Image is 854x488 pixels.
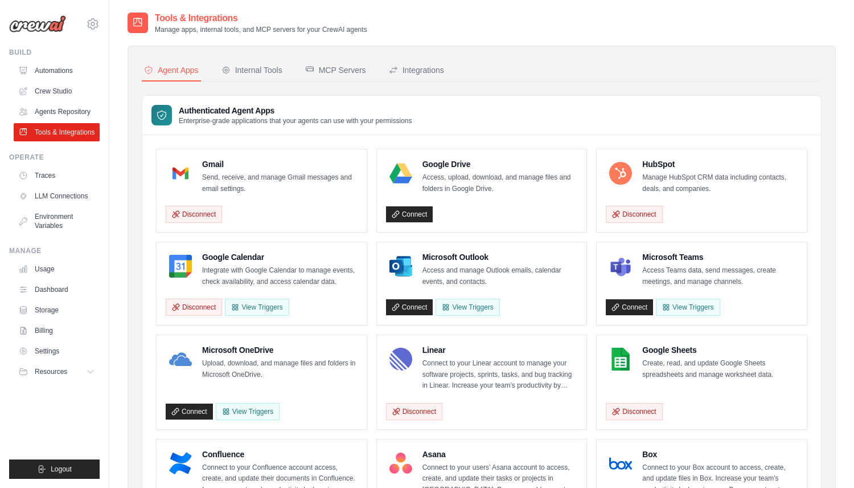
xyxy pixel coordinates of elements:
[609,452,632,475] img: Box Logo
[642,158,798,170] h4: HubSpot
[169,348,192,371] img: Microsoft OneDrive Logo
[422,158,578,170] h4: Google Drive
[609,162,632,185] img: HubSpot Logo
[606,206,662,223] button: Disconnect
[422,251,578,263] h4: Microsoft Outlook
[656,299,720,316] : View Triggers
[14,301,100,319] a: Storage
[436,299,499,316] : View Triggers
[422,172,578,194] p: Access, upload, download, and manage files and folders in Google Drive.
[166,299,222,316] button: Disconnect
[422,449,578,460] h4: Asana
[14,208,100,235] a: Environment Variables
[169,255,192,278] img: Google Calendar Logo
[9,15,66,32] img: Logo
[389,162,412,185] img: Google Drive Logo
[422,265,578,287] p: Access and manage Outlook emails, calendar events, and contacts.
[216,403,280,420] : View Triggers
[422,358,578,392] p: Connect to your Linear account to manage your software projects, sprints, tasks, and bug tracking...
[202,265,358,287] p: Integrate with Google Calendar to manage events, check availability, and access calendar data.
[389,64,444,76] div: Integrations
[606,299,653,315] a: Connect
[642,358,798,380] p: Create, read, and update Google Sheets spreadsheets and manage worksheet data.
[9,153,100,162] div: Operate
[202,344,358,356] h4: Microsoft OneDrive
[169,452,192,475] img: Confluence Logo
[35,367,67,376] span: Resources
[389,452,412,475] img: Asana Logo
[642,344,798,356] h4: Google Sheets
[606,403,662,420] button: Disconnect
[14,123,100,141] a: Tools & Integrations
[202,251,358,263] h4: Google Calendar
[14,342,100,360] a: Settings
[225,299,289,316] button: View Triggers
[642,265,798,287] p: Access Teams data, send messages, create meetings, and manage channels.
[14,82,100,100] a: Crew Studio
[202,158,358,170] h4: Gmail
[202,172,358,194] p: Send, receive, and manage Gmail messages and email settings.
[9,459,100,479] button: Logout
[14,363,100,381] button: Resources
[386,299,433,315] a: Connect
[9,48,100,57] div: Build
[422,344,578,356] h4: Linear
[202,449,358,460] h4: Confluence
[169,162,192,185] img: Gmail Logo
[14,322,100,340] a: Billing
[303,60,368,82] button: MCP Servers
[14,166,100,185] a: Traces
[155,25,367,34] p: Manage apps, internal tools, and MCP servers for your CrewAI agents
[305,64,366,76] div: MCP Servers
[14,260,100,278] a: Usage
[642,172,798,194] p: Manage HubSpot CRM data including contacts, deals, and companies.
[609,348,632,371] img: Google Sheets Logo
[179,116,412,125] p: Enterprise-grade applications that your agents can use with your permissions
[144,64,199,76] div: Agent Apps
[642,251,798,263] h4: Microsoft Teams
[386,206,433,222] a: Connect
[9,246,100,255] div: Manage
[387,60,446,82] button: Integrations
[51,465,72,474] span: Logout
[14,187,100,205] a: LLM Connections
[219,60,285,82] button: Internal Tools
[389,255,412,278] img: Microsoft Outlook Logo
[142,60,201,82] button: Agent Apps
[179,105,412,116] h3: Authenticated Agent Apps
[14,280,100,299] a: Dashboard
[166,404,213,420] a: Connect
[386,403,442,420] button: Disconnect
[14,103,100,121] a: Agents Repository
[389,348,412,371] img: Linear Logo
[155,11,367,25] h2: Tools & Integrations
[642,449,798,460] h4: Box
[202,358,358,380] p: Upload, download, and manage files and folders in Microsoft OneDrive.
[609,255,632,278] img: Microsoft Teams Logo
[166,206,222,223] button: Disconnect
[221,64,282,76] div: Internal Tools
[14,62,100,80] a: Automations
